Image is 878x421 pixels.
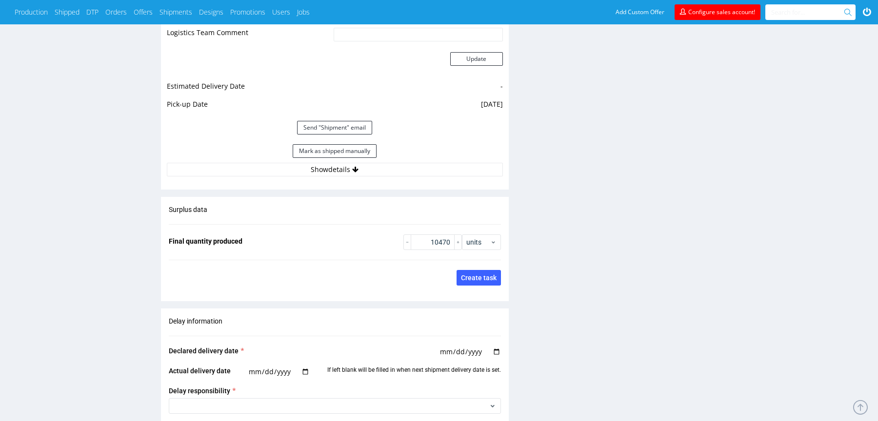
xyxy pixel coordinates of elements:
td: - [331,80,503,98]
a: Users [272,7,290,17]
td: Logistics Team Comment [167,27,331,49]
button: Create task [457,270,501,286]
span: Delay information [169,317,222,325]
button: Send "Shipment" email [297,121,372,134]
button: Update [450,52,503,66]
a: Jobs [297,7,310,17]
span: Final quantity produced [169,237,242,245]
a: Production [15,7,48,17]
a: Promotions [230,7,265,17]
a: Offers [134,7,153,17]
span: units [466,237,490,247]
span: Surplus data [169,206,207,213]
button: Showdetails [167,163,503,176]
td: [DATE] [331,98,503,116]
button: Mark as shipped manually [293,144,377,158]
span: Create task [461,274,497,281]
span: Declared delivery date [169,347,239,355]
span: Configure sales account! [688,8,755,16]
td: Estimated Delivery Date [167,80,331,98]
a: Designs [199,7,223,17]
span: Actual delivery date [169,367,231,375]
a: Shipped [55,7,80,17]
a: Configure sales account! [675,4,760,20]
input: Search for... [771,4,846,20]
span: Delay responsibility [169,387,230,395]
td: Pick-up Date [167,98,331,116]
a: DTP [86,7,99,17]
span: If left blank will be filled in when next shipment delivery date is set. [327,366,501,378]
a: Shipments [160,7,192,17]
a: Add Custom Offer [610,4,670,20]
a: Orders [105,7,127,17]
